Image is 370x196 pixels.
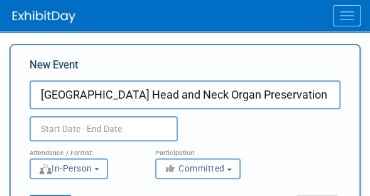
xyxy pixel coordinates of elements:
[13,11,75,23] img: ExhibitDay
[164,163,225,173] span: Committed
[30,80,340,109] input: Name of Trade Show / Conference
[38,163,92,173] span: In-Person
[30,58,79,77] label: New Event
[30,158,108,179] button: In-Person
[333,5,361,26] button: Menu
[30,116,178,141] input: Start Date - End Date
[155,158,241,179] button: Committed
[155,141,262,158] div: Participation:
[30,141,136,158] div: Attendance / Format:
